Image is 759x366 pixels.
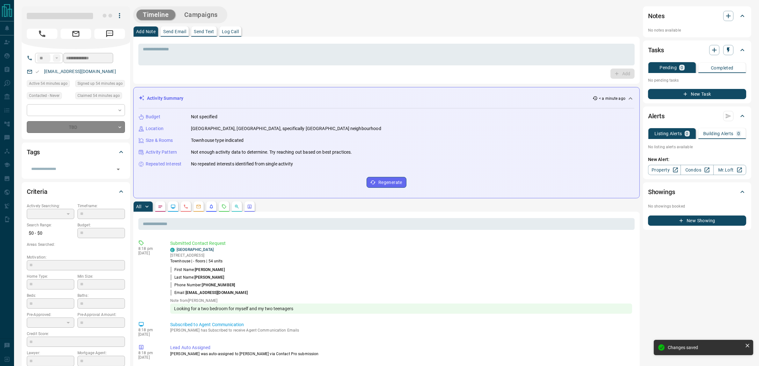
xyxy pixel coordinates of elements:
p: $0 - $0 [27,228,74,238]
p: Not enough activity data to determine. Try reaching out based on best practices. [191,149,352,156]
p: Budget: [77,222,125,228]
span: Message [94,29,125,39]
p: < a minute ago [599,96,625,101]
button: New Showing [648,216,746,226]
p: Pending [660,65,677,70]
p: 0 [686,131,689,136]
p: Lead Auto Assigned [170,344,632,351]
span: Contacted - Never [29,92,60,99]
p: Home Type: [27,274,74,279]
p: First Name: [170,267,225,273]
p: No showings booked [648,203,746,209]
p: [DATE] [138,251,161,255]
span: Active 54 minutes ago [29,80,68,87]
p: Search Range: [27,222,74,228]
p: Note from [PERSON_NAME] [170,298,632,303]
div: Tags [27,144,125,160]
p: Last Name: [170,274,224,280]
span: Signed up 54 minutes ago [77,80,123,87]
svg: Opportunities [234,204,239,209]
h2: Notes [648,11,665,21]
div: Mon Sep 15 2025 [27,80,72,89]
button: Regenerate [367,177,406,188]
p: [DATE] [138,332,161,337]
p: 8:18 pm [138,246,161,251]
p: Location [146,125,164,132]
svg: Calls [183,204,188,209]
svg: Emails [196,204,201,209]
p: Credit Score: [27,331,125,337]
svg: Email Valid [35,70,40,74]
div: Changes saved [668,345,742,350]
div: Notes [648,8,746,24]
a: Condos [681,165,713,175]
div: Alerts [648,108,746,124]
h2: Showings [648,187,675,197]
span: [PHONE_NUMBER] [202,283,235,287]
p: Listing Alerts [654,131,682,136]
div: Tasks [648,42,746,58]
h2: Alerts [648,111,665,121]
p: Repeated Interest [146,161,181,167]
p: No listing alerts available [648,144,746,150]
p: [DATE] [138,355,161,360]
p: Townhouse | - floors | 54 units [170,258,223,264]
p: Min Size: [77,274,125,279]
h2: Tasks [648,45,664,55]
p: Activity Pattern [146,149,177,156]
p: 8:18 pm [138,351,161,355]
p: [PERSON_NAME] has Subscribed to receive Agent Communication Emails [170,328,632,333]
p: Lawyer: [27,350,74,356]
svg: Notes [158,204,163,209]
span: Claimed 54 minutes ago [77,92,120,99]
p: Actively Searching: [27,203,74,209]
p: Budget [146,113,160,120]
span: [EMAIL_ADDRESS][DOMAIN_NAME] [186,290,248,295]
a: [GEOGRAPHIC_DATA] [177,247,214,252]
p: Baths: [77,293,125,298]
p: Send Email [163,29,186,34]
p: Not specified [191,113,217,120]
div: TBD [27,121,125,133]
a: [EMAIL_ADDRESS][DOMAIN_NAME] [44,69,116,74]
div: Mon Sep 15 2025 [75,80,125,89]
button: Open [114,165,123,174]
p: 0 [737,131,740,136]
div: Showings [648,184,746,200]
svg: Requests [222,204,227,209]
button: Campaigns [178,10,224,20]
p: Mortgage Agent: [77,350,125,356]
a: Property [648,165,681,175]
div: Criteria [27,184,125,199]
p: Activity Summary [147,95,183,102]
p: Add Note [136,29,156,34]
span: Call [27,29,57,39]
div: Mon Sep 15 2025 [75,92,125,101]
p: [GEOGRAPHIC_DATA], [GEOGRAPHIC_DATA], specifically [GEOGRAPHIC_DATA] neighbourhood [191,125,381,132]
p: Motivation: [27,254,125,260]
div: Looking for a two bedroom for myself and my two teenagers [170,304,632,314]
h2: Criteria [27,187,47,197]
h2: Tags [27,147,40,157]
p: New Alert: [648,156,746,163]
p: Completed [711,66,733,70]
p: No pending tasks [648,76,746,85]
div: condos.ca [170,248,175,252]
p: 0 [681,65,683,70]
p: Subscribed to Agent Communication [170,321,632,328]
p: Building Alerts [703,131,733,136]
p: Pre-Approved: [27,312,74,318]
div: Activity Summary< a minute ago [139,92,634,104]
p: Phone Number: [170,282,235,288]
p: [PERSON_NAME] was auto-assigned to [PERSON_NAME] via Contact Pro submission [170,351,632,357]
p: Send Text [194,29,214,34]
span: [PERSON_NAME] [194,275,224,280]
span: Email [61,29,91,39]
span: [PERSON_NAME] [195,267,224,272]
svg: Listing Alerts [209,204,214,209]
p: Submitted Contact Request [170,240,632,247]
p: [STREET_ADDRESS] [170,253,223,258]
p: All [136,204,141,209]
p: Log Call [222,29,239,34]
p: Pre-Approval Amount: [77,312,125,318]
